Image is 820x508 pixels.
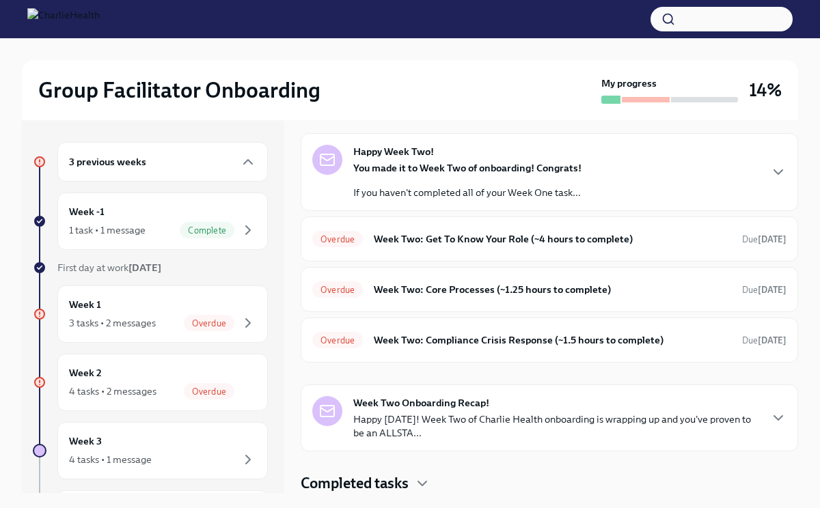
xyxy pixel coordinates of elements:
[353,412,759,440] p: Happy [DATE]! Week Two of Charlie Health onboarding is wrapping up and you've proven to be an ALL...
[742,234,787,244] span: Due
[69,316,156,330] div: 3 tasks • 2 messages
[180,225,234,236] span: Complete
[749,78,782,102] h3: 14%
[758,285,787,295] strong: [DATE]
[69,384,156,398] div: 4 tasks • 2 messages
[69,434,102,449] h6: Week 3
[33,422,268,479] a: Week 34 tasks • 1 message
[128,262,161,274] strong: [DATE]
[601,76,657,90] strong: My progress
[57,142,268,182] div: 3 previous weeks
[184,318,234,328] span: Overdue
[69,453,152,466] div: 4 tasks • 1 message
[742,285,787,295] span: Due
[38,76,320,104] h2: Group Facilitator Onboarding
[69,223,146,237] div: 1 task • 1 message
[33,193,268,250] a: Week -11 task • 1 messageComplete
[33,285,268,343] a: Week 13 tasks • 2 messagesOverdue
[301,473,409,494] h4: Completed tasks
[312,234,363,244] span: Overdue
[353,145,434,158] strong: Happy Week Two!
[57,262,161,274] span: First day at work
[33,261,268,274] a: First day at work[DATE]
[69,154,146,169] h6: 3 previous weeks
[301,473,798,494] div: Completed tasks
[374,282,731,297] h6: Week Two: Core Processes (~1.25 hours to complete)
[742,283,787,296] span: August 11th, 2025 09:00
[374,231,731,246] h6: Week Two: Get To Know Your Role (~4 hours to complete)
[742,334,787,347] span: August 11th, 2025 09:00
[353,186,582,199] p: If you haven't completed all of your Week One task...
[758,335,787,345] strong: [DATE]
[312,285,363,295] span: Overdue
[184,386,234,397] span: Overdue
[69,204,105,219] h6: Week -1
[69,365,102,380] h6: Week 2
[742,233,787,246] span: August 11th, 2025 09:00
[353,396,489,410] strong: Week Two Onboarding Recap!
[758,234,787,244] strong: [DATE]
[374,333,731,348] h6: Week Two: Compliance Crisis Response (~1.5 hours to complete)
[27,8,100,30] img: CharlieHealth
[312,228,787,250] a: OverdueWeek Two: Get To Know Your Role (~4 hours to complete)Due[DATE]
[312,329,787,351] a: OverdueWeek Two: Compliance Crisis Response (~1.5 hours to complete)Due[DATE]
[33,354,268,411] a: Week 24 tasks • 2 messagesOverdue
[742,335,787,345] span: Due
[69,297,101,312] h6: Week 1
[312,279,787,300] a: OverdueWeek Two: Core Processes (~1.25 hours to complete)Due[DATE]
[312,335,363,345] span: Overdue
[353,162,582,174] strong: You made it to Week Two of onboarding! Congrats!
